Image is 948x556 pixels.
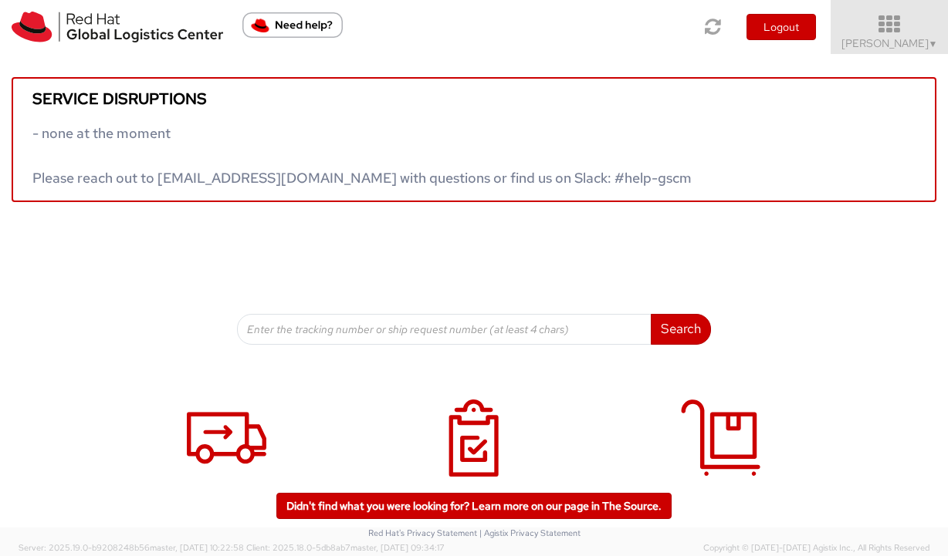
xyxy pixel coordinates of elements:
[32,124,692,187] span: - none at the moment Please reach out to [EMAIL_ADDRESS][DOMAIN_NAME] with questions or find us o...
[350,542,445,553] span: master, [DATE] 09:34:17
[12,12,223,42] img: rh-logistics-00dfa346123c4ec078e1.svg
[246,542,445,553] span: Client: 2025.18.0-5db8ab7
[111,383,343,527] a: Shipment Request
[32,90,916,107] h5: Service disruptions
[368,527,477,538] a: Red Hat's Privacy Statement
[12,77,936,202] a: Service disruptions - none at the moment Please reach out to [EMAIL_ADDRESS][DOMAIN_NAME] with qu...
[242,12,343,38] button: Need help?
[358,383,590,527] a: My Shipments
[19,542,244,553] span: Server: 2025.19.0-b9208248b56
[747,14,816,40] button: Logout
[479,527,581,538] a: | Agistix Privacy Statement
[703,542,929,554] span: Copyright © [DATE]-[DATE] Agistix Inc., All Rights Reserved
[605,383,837,527] a: My Deliveries
[150,542,244,553] span: master, [DATE] 10:22:58
[929,38,938,50] span: ▼
[276,493,672,519] a: Didn't find what you were looking for? Learn more on our page in The Source.
[651,314,711,345] button: Search
[841,36,938,50] span: [PERSON_NAME]
[237,314,652,345] input: Enter the tracking number or ship request number (at least 4 chars)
